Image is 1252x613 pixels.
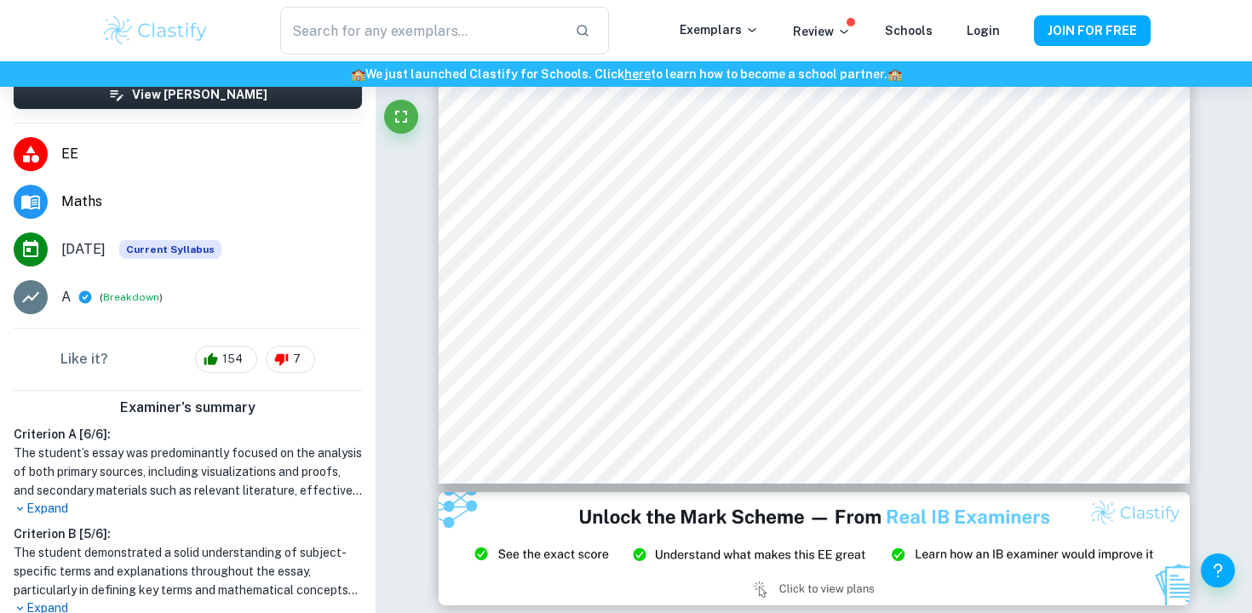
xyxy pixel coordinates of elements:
[195,346,257,373] div: 154
[119,240,221,259] div: This exemplar is based on the current syllabus. Feel free to refer to it for inspiration/ideas wh...
[7,398,369,418] h6: Examiner's summary
[14,80,362,109] button: View [PERSON_NAME]
[213,351,252,368] span: 154
[14,543,362,599] h1: The student demonstrated a solid understanding of subject-specific terms and explanations through...
[887,67,902,81] span: 🏫
[439,492,1190,604] img: Ad
[793,22,851,41] p: Review
[14,500,362,518] p: Expand
[280,7,561,54] input: Search for any exemplars...
[61,239,106,260] span: [DATE]
[61,144,362,164] span: EE
[132,85,267,104] h6: View [PERSON_NAME]
[61,287,71,307] p: A
[885,24,933,37] a: Schools
[14,524,362,543] h6: Criterion B [ 5 / 6 ]:
[266,346,315,373] div: 7
[14,444,362,500] h1: The student’s essay was predominantly focused on the analysis of both primary sources, including ...
[3,65,1249,83] h6: We just launched Clastify for Schools. Click to learn how to become a school partner.
[680,20,759,39] p: Exemplars
[967,24,1000,37] a: Login
[351,67,365,81] span: 🏫
[14,425,362,444] h6: Criterion A [ 6 / 6 ]:
[384,100,418,134] button: Fullscreen
[101,14,210,48] img: Clastify logo
[61,192,362,212] span: Maths
[1201,553,1235,587] button: Help and Feedback
[100,289,163,306] span: ( )
[624,67,651,81] a: here
[103,289,159,305] button: Breakdown
[119,240,221,259] span: Current Syllabus
[60,349,108,370] h6: Like it?
[1034,15,1151,46] button: JOIN FOR FREE
[284,351,310,368] span: 7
